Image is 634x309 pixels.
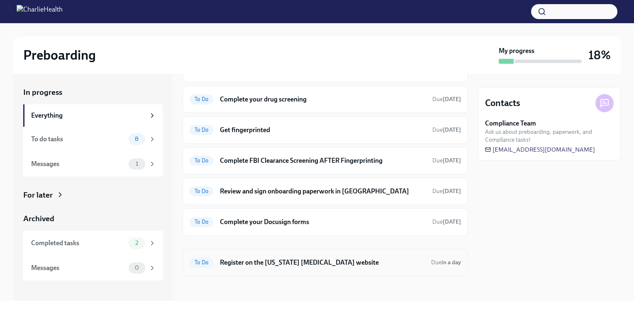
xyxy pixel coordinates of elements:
[443,188,461,195] strong: [DATE]
[23,213,163,224] a: Archived
[130,240,143,246] span: 2
[431,258,461,266] span: October 3rd, 2025 09:00
[190,215,461,229] a: To DoComplete your Docusign formsDue[DATE]
[190,127,213,133] span: To Do
[23,231,163,256] a: Completed tasks2
[190,219,213,225] span: To Do
[485,145,595,154] a: [EMAIL_ADDRESS][DOMAIN_NAME]
[23,47,96,63] h2: Preboarding
[31,111,145,120] div: Everything
[432,95,461,103] span: October 6th, 2025 09:00
[17,5,63,18] img: CharlieHealth
[443,218,461,225] strong: [DATE]
[499,46,534,56] strong: My progress
[220,258,424,267] h6: Register on the [US_STATE] [MEDICAL_DATA] website
[130,265,144,271] span: 0
[190,256,461,269] a: To DoRegister on the [US_STATE] [MEDICAL_DATA] websiteDuein a day
[432,126,461,134] span: October 6th, 2025 09:00
[443,126,461,133] strong: [DATE]
[432,126,461,133] span: Due
[443,96,461,103] strong: [DATE]
[431,259,461,266] span: Due
[131,161,143,167] span: 1
[432,218,461,226] span: October 6th, 2025 09:00
[485,97,520,109] h4: Contacts
[432,187,461,195] span: October 10th, 2025 09:00
[23,190,53,200] div: For later
[23,152,163,176] a: Messages1
[23,190,163,200] a: For later
[190,96,213,102] span: To Do
[432,96,461,103] span: Due
[432,157,461,164] span: October 9th, 2025 09:00
[190,157,213,164] span: To Do
[31,263,125,273] div: Messages
[220,126,426,135] h6: Get fingerprinted
[485,128,614,144] span: Ask us about preboarding, paperwork, and Compliance tasks!
[190,93,461,106] a: To DoComplete your drug screeningDue[DATE]
[441,259,461,266] strong: in a day
[443,157,461,164] strong: [DATE]
[220,156,426,165] h6: Complete FBI Clearance Screening AFTER Fingerprinting
[31,159,125,169] div: Messages
[31,239,125,248] div: Completed tasks
[190,154,461,167] a: To DoComplete FBI Clearance Screening AFTER FingerprintingDue[DATE]
[190,123,461,137] a: To DoGet fingerprintedDue[DATE]
[130,136,144,142] span: 8
[432,157,461,164] span: Due
[23,127,163,152] a: To do tasks8
[432,218,461,225] span: Due
[220,217,426,227] h6: Complete your Docusign forms
[220,187,426,196] h6: Review and sign onboarding paperwork in [GEOGRAPHIC_DATA]
[190,185,461,198] a: To DoReview and sign onboarding paperwork in [GEOGRAPHIC_DATA]Due[DATE]
[485,119,536,128] strong: Compliance Team
[190,188,213,194] span: To Do
[23,104,163,127] a: Everything
[23,87,163,98] a: In progress
[220,95,426,104] h6: Complete your drug screening
[190,259,213,266] span: To Do
[23,256,163,280] a: Messages0
[432,188,461,195] span: Due
[31,135,125,144] div: To do tasks
[588,48,611,63] h3: 18%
